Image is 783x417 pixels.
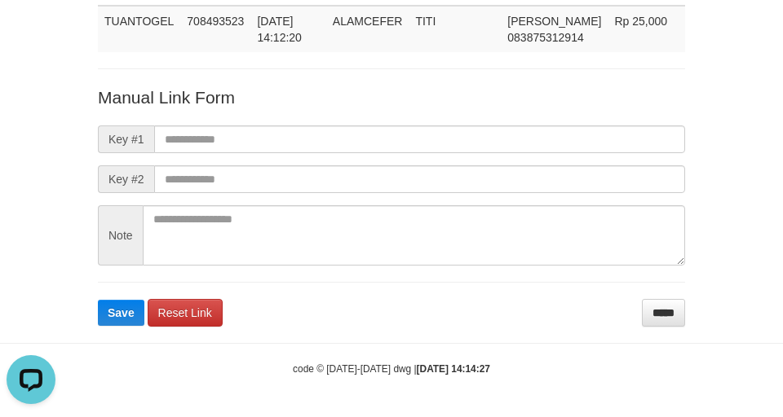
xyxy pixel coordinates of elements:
[257,15,302,44] span: [DATE] 14:12:20
[333,15,403,28] span: ALAMCEFER
[507,31,583,44] span: Copy 083875312914 to clipboard
[507,15,601,28] span: [PERSON_NAME]
[7,7,55,55] button: Open LiveChat chat widget
[98,125,154,153] span: Key #1
[148,299,223,327] a: Reset Link
[417,363,490,375] strong: [DATE] 14:14:27
[415,15,436,28] span: TITI
[98,165,154,193] span: Key #2
[98,6,180,52] td: TUANTOGEL
[108,306,135,319] span: Save
[98,86,685,109] p: Manual Link Form
[98,300,144,326] button: Save
[614,15,667,28] span: Rp 25,000
[98,205,143,266] span: Note
[158,306,212,319] span: Reset Link
[180,6,250,52] td: 708493523
[293,363,490,375] small: code © [DATE]-[DATE] dwg |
